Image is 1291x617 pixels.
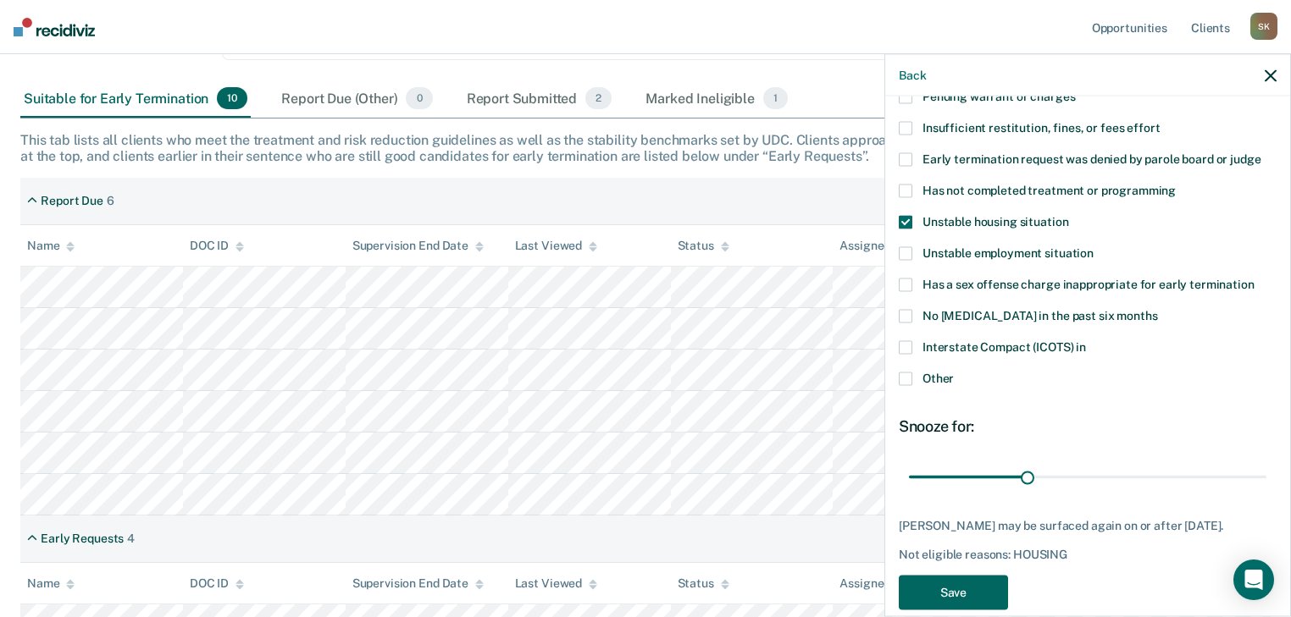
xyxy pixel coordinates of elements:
[41,532,124,546] div: Early Requests
[923,214,1068,228] span: Unstable housing situation
[20,132,1271,164] div: This tab lists all clients who meet the treatment and risk reduction guidelines as well as the st...
[41,194,103,208] div: Report Due
[515,239,597,253] div: Last Viewed
[923,371,954,384] span: Other
[406,87,432,109] span: 0
[278,80,435,118] div: Report Due (Other)
[678,239,729,253] div: Status
[923,308,1157,322] span: No [MEDICAL_DATA] in the past six months
[923,183,1176,196] span: Has not completed treatment or programming
[899,416,1277,435] div: Snooze for:
[127,532,135,546] div: 4
[923,277,1255,290] span: Has a sex offense charge inappropriate for early termination
[839,576,919,591] div: Assigned to
[27,576,75,591] div: Name
[899,519,1277,533] div: [PERSON_NAME] may be surfaced again on or after [DATE].
[839,239,919,253] div: Assigned to
[678,576,729,591] div: Status
[14,18,95,36] img: Recidiviz
[463,80,616,118] div: Report Submitted
[923,245,1094,259] span: Unstable employment situation
[899,575,1008,609] button: Save
[899,547,1277,561] div: Not eligible reasons: HOUSING
[107,194,114,208] div: 6
[642,80,791,118] div: Marked Ineligible
[763,87,788,109] span: 1
[515,576,597,591] div: Last Viewed
[20,80,251,118] div: Suitable for Early Termination
[190,576,244,591] div: DOC ID
[27,239,75,253] div: Name
[352,239,484,253] div: Supervision End Date
[585,87,612,109] span: 2
[923,339,1086,353] span: Interstate Compact (ICOTS) in
[217,87,247,109] span: 10
[899,68,926,82] button: Back
[1233,559,1274,600] div: Open Intercom Messenger
[923,120,1160,134] span: Insufficient restitution, fines, or fees effort
[923,151,1261,165] span: Early termination request was denied by parole board or judge
[1250,13,1277,40] div: S K
[352,576,484,591] div: Supervision End Date
[190,239,244,253] div: DOC ID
